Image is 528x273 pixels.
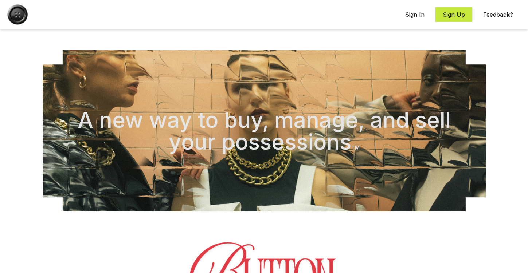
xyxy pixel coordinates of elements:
[398,7,432,22] button: Sign In
[435,7,473,22] button: Sign Up
[7,4,28,25] img: Button Logo
[78,109,451,153] h2: A new way to buy, manage, and sell your possessions
[476,7,521,22] button: Feedback?
[351,145,360,151] span: TM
